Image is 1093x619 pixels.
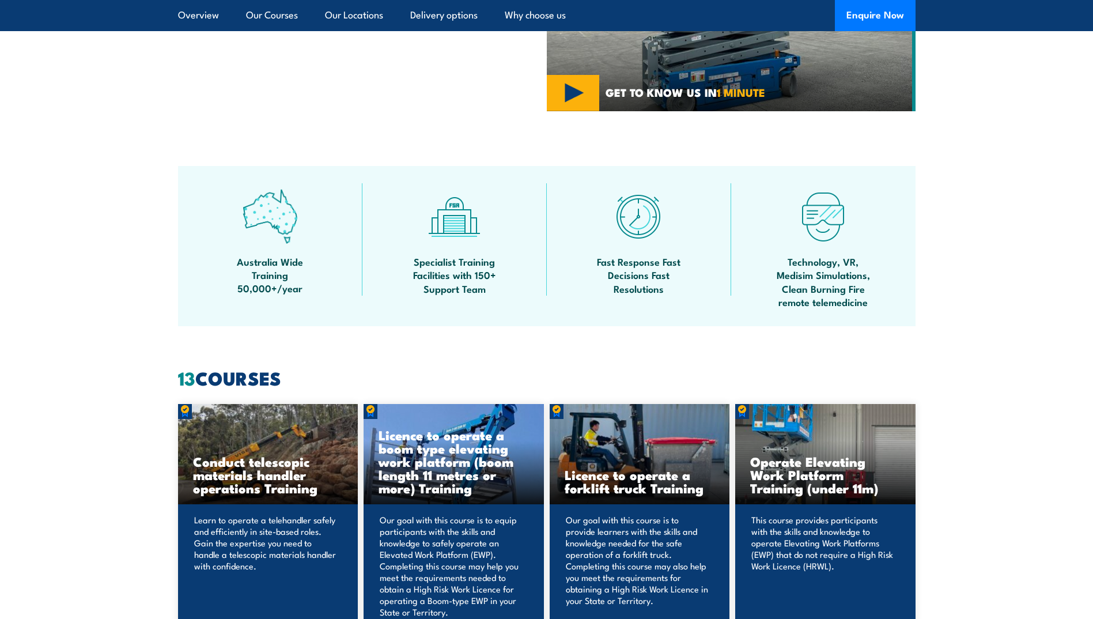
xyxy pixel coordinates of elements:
strong: 13 [178,363,195,392]
p: Our goal with this course is to provide learners with the skills and knowledge needed for the saf... [566,514,710,618]
span: Specialist Training Facilities with 150+ Support Team [403,255,506,295]
img: tech-icon [796,189,850,244]
span: Fast Response Fast Decisions Fast Resolutions [587,255,691,295]
h3: Conduct telescopic materials handler operations Training [193,455,343,495]
p: Learn to operate a telehandler safely and efficiently in site-based roles. Gain the expertise you... [194,514,339,618]
p: This course provides participants with the skills and knowledge to operate Elevating Work Platfor... [751,514,896,618]
span: Technology, VR, Medisim Simulations, Clean Burning Fire remote telemedicine [771,255,875,309]
img: fast-icon [611,189,666,244]
span: Australia Wide Training 50,000+/year [218,255,322,295]
h3: Operate Elevating Work Platform Training (under 11m) [750,455,901,495]
h3: Licence to operate a boom type elevating work platform (boom length 11 metres or more) Training [379,428,529,495]
img: facilities-icon [427,189,482,244]
span: GET TO KNOW US IN [606,87,765,97]
strong: 1 MINUTE [717,84,765,100]
h2: COURSES [178,369,916,386]
p: Our goal with this course is to equip participants with the skills and knowledge to safely operat... [380,514,524,618]
h3: Licence to operate a forklift truck Training [565,468,715,495]
img: auswide-icon [243,189,297,244]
